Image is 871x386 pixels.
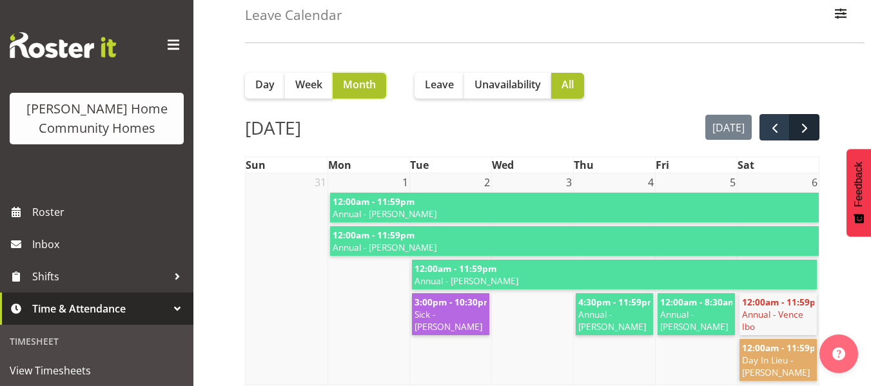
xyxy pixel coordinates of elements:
[578,296,656,308] span: 4:30pm - 11:59pm
[492,158,514,172] span: Wed
[333,195,415,207] span: 12:00am - 11:59pm
[333,241,819,253] span: Annual - [PERSON_NAME]
[245,73,285,99] button: Day
[660,296,736,308] span: 12:00am - 8:30am
[10,361,184,380] span: View Timesheets
[578,308,651,333] span: Annual - [PERSON_NAME]
[742,296,824,308] span: 12:00am - 11:59pm
[333,207,819,220] span: Annual - [PERSON_NAME]
[759,114,790,140] button: prev
[660,308,732,333] span: Annual - [PERSON_NAME]
[410,158,429,172] span: Tue
[328,158,351,172] span: Mon
[32,299,168,318] span: Time & Attendance
[401,173,409,191] span: 1
[729,173,737,191] span: 5
[333,73,386,99] button: Month
[565,173,573,191] span: 3
[738,158,754,172] span: Sat
[32,267,168,286] span: Shifts
[742,308,815,333] span: Annual - Vence Ibo
[285,73,333,99] button: Week
[415,275,815,287] span: Annual - [PERSON_NAME]
[245,8,342,23] h4: Leave Calendar
[343,77,376,92] span: Month
[32,202,187,222] span: Roster
[10,32,116,58] img: Rosterit website logo
[827,1,854,30] button: Filter Employees
[483,173,491,191] span: 2
[656,158,669,172] span: Fri
[245,114,301,141] h2: [DATE]
[789,114,819,140] button: next
[832,347,845,360] img: help-xxl-2.png
[415,73,464,99] button: Leave
[574,158,594,172] span: Thu
[705,115,752,140] button: [DATE]
[32,235,187,254] span: Inbox
[742,354,815,378] span: Day In Lieu - [PERSON_NAME]
[255,77,275,92] span: Day
[425,77,454,92] span: Leave
[853,162,865,207] span: Feedback
[415,308,487,333] span: Sick - [PERSON_NAME]
[3,328,190,354] div: Timesheet
[23,99,171,138] div: [PERSON_NAME] Home Community Homes
[810,173,819,191] span: 6
[847,149,871,236] button: Feedback - Show survey
[464,73,551,99] button: Unavailability
[415,262,496,275] span: 12:00am - 11:59pm
[246,158,266,172] span: Sun
[562,77,574,92] span: All
[742,342,824,354] span: 12:00am - 11:59pm
[295,77,322,92] span: Week
[415,296,492,308] span: 3:00pm - 10:30pm
[313,173,328,191] span: 31
[475,77,541,92] span: Unavailability
[333,229,415,241] span: 12:00am - 11:59pm
[551,73,584,99] button: All
[647,173,655,191] span: 4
